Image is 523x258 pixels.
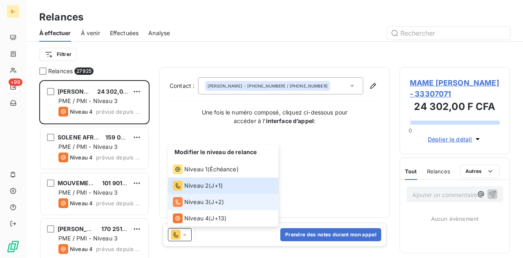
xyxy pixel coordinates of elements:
[174,148,257,155] span: Modifier le niveau de relance
[184,182,209,190] span: Niveau 2
[208,83,242,89] span: [PERSON_NAME]
[210,165,238,173] span: Échéance )
[96,200,142,206] span: prévue depuis 3958 jours
[184,214,209,222] span: Niveau 4
[39,48,77,61] button: Filtrer
[211,214,226,222] span: J+13 )
[39,80,150,258] div: grid
[58,189,118,196] span: PME / PMI - Niveau 3
[460,165,500,178] button: Autres
[58,179,125,186] span: MOUVEMENT CITOYEN
[184,165,208,173] span: Niveau 1
[495,230,515,250] iframe: Intercom live chat
[425,135,485,144] button: Déplier le détail
[97,88,144,95] span: 24 302,00 F CFA
[48,67,73,75] span: Relances
[70,108,93,115] span: Niveau 4
[410,99,500,116] h3: 24 302,00 F CFA
[409,127,412,134] span: 0
[102,179,149,186] span: 101 901,00 F CFA
[208,83,328,89] div: - [PHONE_NUMBER] / [PHONE_NUMBER]
[9,79,22,86] span: +99
[7,240,20,253] img: Logo LeanPay
[105,134,153,141] span: 159 001,00 F CFA
[58,88,107,95] span: [PERSON_NAME]
[96,154,142,161] span: prévue depuis 3958 jours
[280,228,381,241] button: Prendre des notes durant mon appel
[431,215,478,222] span: Aucun évènement
[70,200,93,206] span: Niveau 4
[170,82,198,90] label: Contact :
[410,77,500,99] span: MAME [PERSON_NAME] - 33307071
[39,10,83,25] h3: Relances
[428,135,472,144] span: Déplier le détail
[58,143,118,150] span: PME / PMI - Niveau 3
[74,67,94,75] span: 27925
[387,27,510,40] input: Rechercher
[70,154,93,161] span: Niveau 4
[58,97,118,104] span: PME / PMI - Niveau 3
[173,164,239,174] div: (
[193,108,356,125] p: Une fois le numéro composé, cliquez ci-dessous pour accéder à l’ :
[184,198,209,206] span: Niveau 3
[58,225,122,232] span: [PERSON_NAME] DIOP
[58,235,118,242] span: PME / PMI - Niveau 3
[58,134,143,141] span: SOLENE AFRIQUE DE L OUEST
[173,197,224,207] div: (
[96,108,142,115] span: prévue depuis 4112 jours
[39,29,71,37] span: À effectuer
[211,182,223,190] span: J+1 )
[211,198,224,206] span: J+2 )
[81,29,100,37] span: À venir
[7,5,20,18] div: S-
[7,80,19,93] a: +99
[405,168,417,175] span: Tout
[427,168,450,175] span: Relances
[96,246,142,252] span: prévue depuis 3694 jours
[70,246,93,252] span: Niveau 4
[173,213,226,223] div: (
[110,29,139,37] span: Effectuées
[173,181,223,191] div: (
[266,117,314,124] strong: interface d’appel
[148,29,170,37] span: Analyse
[101,225,149,232] span: 170 251,00 F CFA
